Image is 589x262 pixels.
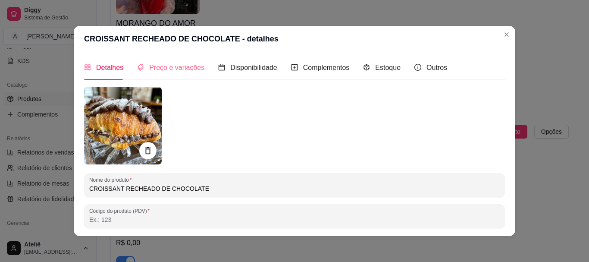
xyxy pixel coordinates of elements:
[74,26,515,52] header: CROISSANT RECHEADO DE CHOCOLATE - detalhes
[414,64,421,71] span: info-circle
[149,64,204,71] span: Preço e variações
[96,64,123,71] span: Detalhes
[426,64,447,71] span: Outros
[375,64,401,71] span: Estoque
[218,64,225,71] span: calendar
[500,28,514,41] button: Close
[89,207,153,215] label: Código do produto (PDV)
[291,64,298,71] span: plus-square
[303,64,350,71] span: Complementos
[89,215,500,224] input: Código do produto (PDV)
[84,87,162,164] img: produto
[230,64,277,71] span: Disponibilidade
[363,64,370,71] span: code-sandbox
[89,176,135,183] label: Nome do produto
[137,64,144,71] span: tags
[89,184,500,193] input: Nome do produto
[84,64,91,71] span: appstore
